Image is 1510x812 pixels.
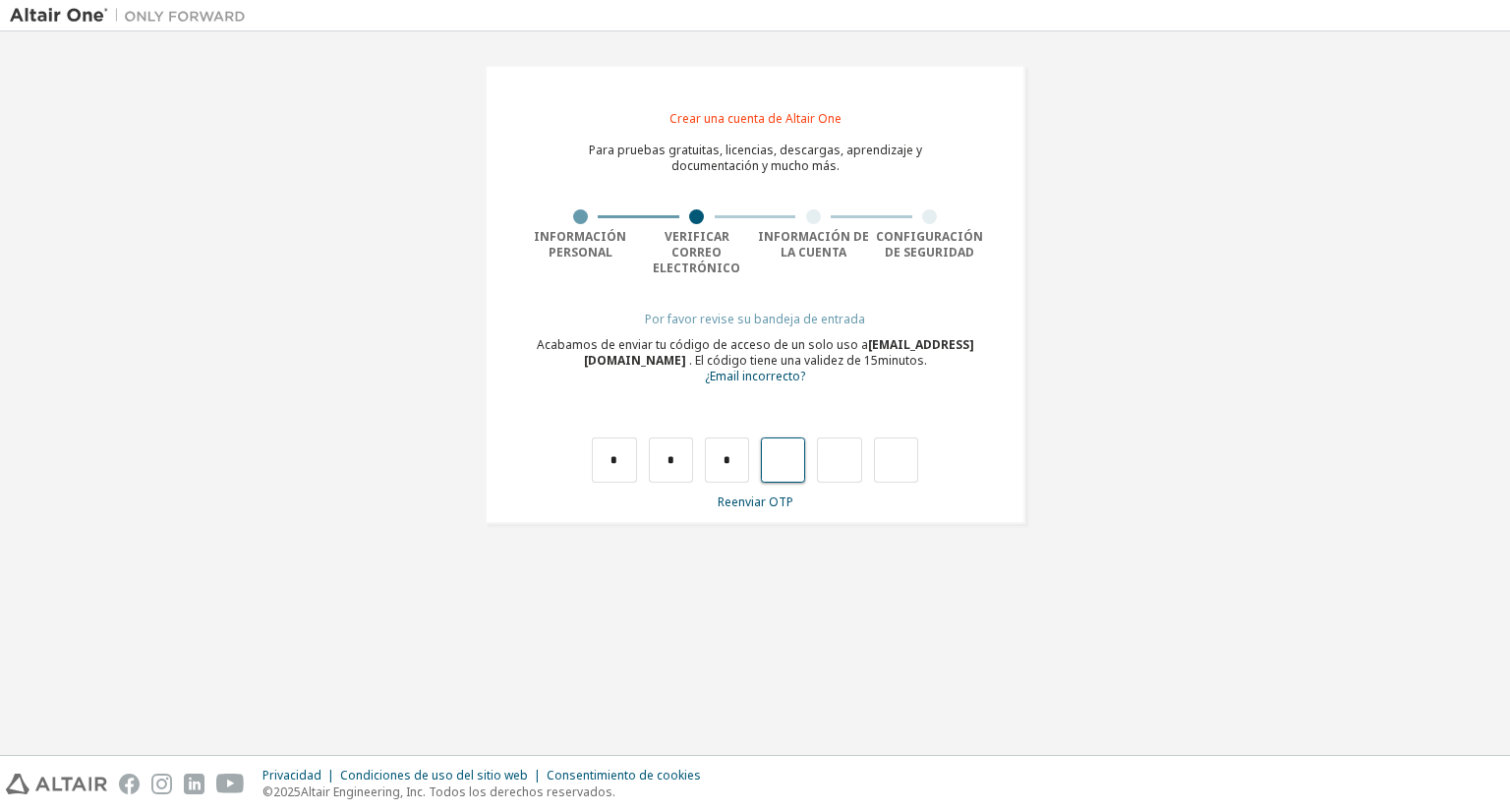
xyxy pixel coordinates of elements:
font: Configuración de seguridad [876,228,983,261]
font: © [262,783,273,800]
img: youtube.svg [216,774,245,794]
font: Para pruebas gratuitas, licencias, descargas, aprendizaje y [589,142,922,158]
font: Por favor revise su bandeja de entrada [645,311,865,327]
font: 15 [864,352,878,369]
font: Altair Engineering, Inc. Todos los derechos reservados. [301,783,615,800]
font: . El código tiene una validez de [689,352,861,369]
font: Información de la cuenta [758,228,869,261]
font: Verificar correo electrónico [653,228,740,276]
font: ¿Email incorrecto? [705,368,805,384]
font: Información personal [534,228,626,261]
img: facebook.svg [119,774,140,794]
img: Altair Uno [10,6,256,26]
font: Privacidad [262,767,321,783]
font: 2025 [273,783,301,800]
font: Acabamos de enviar tu código de acceso de un solo uso a [537,336,868,353]
font: [EMAIL_ADDRESS][DOMAIN_NAME] [584,336,974,369]
font: Reenviar OTP [718,493,793,510]
img: instagram.svg [151,774,172,794]
font: documentación y mucho más. [671,157,840,174]
img: linkedin.svg [184,774,204,794]
font: Consentimiento de cookies [547,767,701,783]
img: altair_logo.svg [6,774,107,794]
font: minutos. [878,352,927,369]
font: Condiciones de uso del sitio web [340,767,528,783]
font: Crear una cuenta de Altair One [669,110,842,127]
a: Regresar al formulario de registro [705,371,805,383]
